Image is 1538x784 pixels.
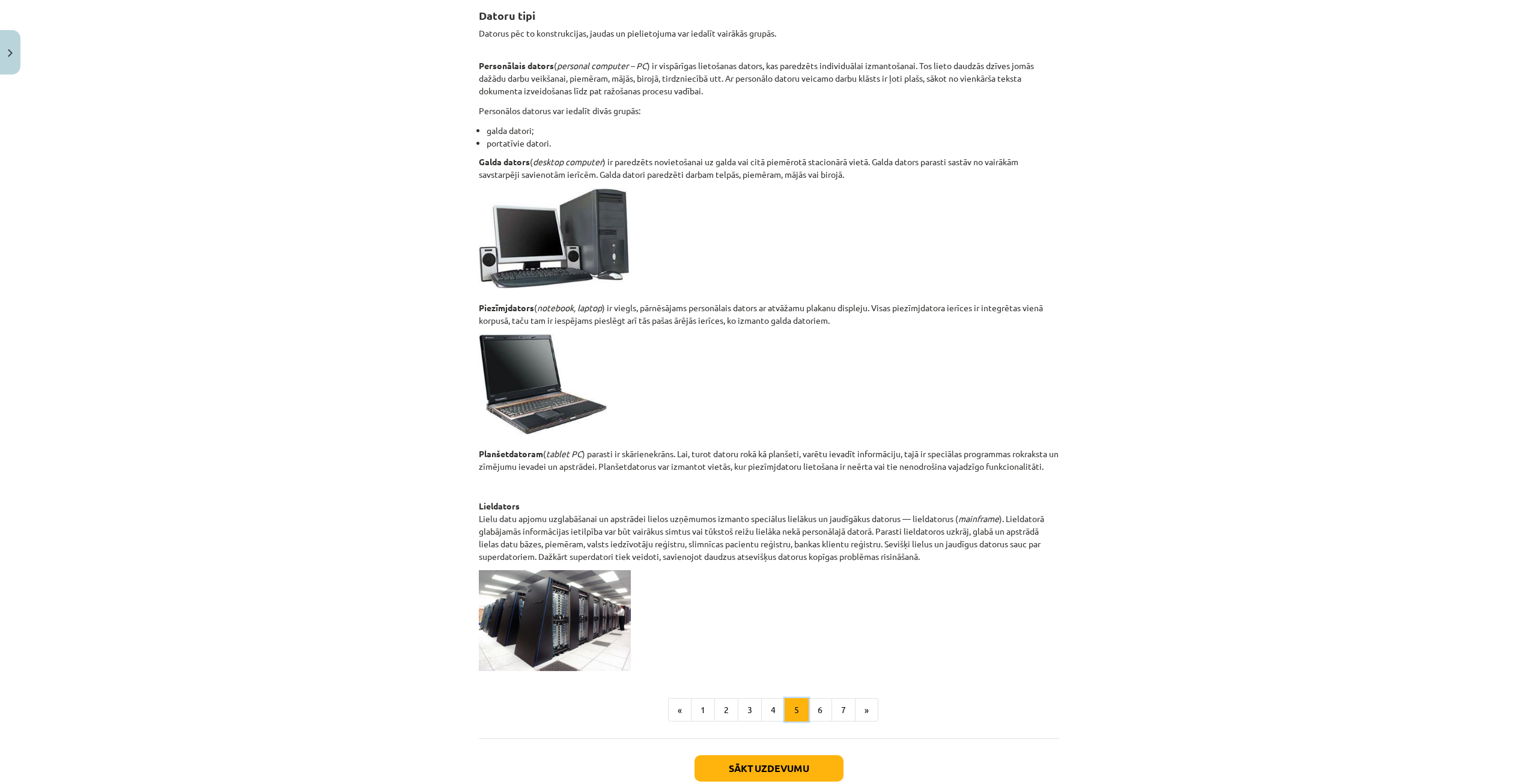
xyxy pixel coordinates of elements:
[479,500,520,511] strong: Lieldators
[831,698,856,722] button: 7
[738,698,762,722] button: 3
[668,698,691,722] button: «
[537,302,602,313] em: notebook, laptop
[479,500,1059,563] p: Lielu datu apjomu uzglabāšanai un apstrādei lielos uzņēmumos izmanto speciālus lielākus un jaudīg...
[958,513,999,524] em: mainframe
[487,124,1059,137] li: galda datori;
[479,156,530,167] strong: Galda dators
[761,698,785,722] button: 4
[785,698,809,722] button: 5
[479,47,1059,97] p: ( ) ir vispārīgas lietošanas dators, kas paredzēts individuālai izmantošanai. Tos lieto daudzās d...
[546,448,582,459] em: tablet PC
[479,448,543,459] strong: Planšetdatoram
[691,698,715,722] button: 1
[479,188,1059,327] p: ( ) ir viegls, pārnēsājams personālais dators ar atvāžamu plakanu displeju. Visas piezīmjdatora i...
[479,60,554,71] strong: Personālais dators
[479,8,535,22] strong: Datoru tipi
[533,156,603,167] em: desktop computer
[808,698,832,722] button: 6
[479,302,534,313] strong: Piezīmjdators
[479,698,1059,722] nav: Page navigation example
[8,49,13,57] img: icon-close-lesson-0947bae3869378f0d4975bcd49f059093ad1ed9edebbc8119c70593378902aed.svg
[714,698,738,722] button: 2
[479,156,1059,181] p: ( ) ir paredzēts novietošanai uz galda vai citā piemērotā stacionārā vietā. Galda dators parasti ...
[855,698,878,722] button: »
[479,105,1059,117] p: Personālos datorus var iedalīt divās grupās:
[695,755,843,782] button: Sākt uzdevumu
[487,137,1059,150] li: portatīvie datori.
[479,334,1059,473] p: ( ) parasti ir skārienekrāns. Lai, turot datoru rokā kā planšeti, varētu ievadīt informāciju, taj...
[479,27,1059,40] p: Datorus pēc to konstrukcijas, jaudas un pielietojuma var iedalīt vairākās grupās.
[557,60,647,71] em: personal computer – PC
